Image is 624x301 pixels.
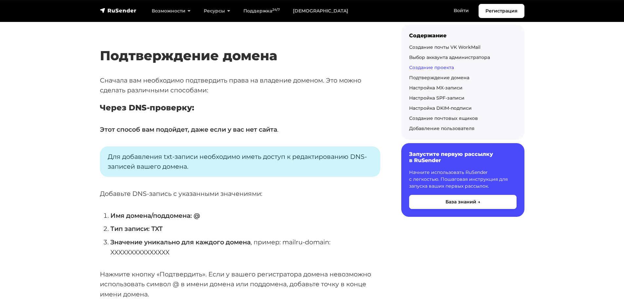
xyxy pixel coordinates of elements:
[100,125,277,133] strong: Этот способ вам подойдет, даже если у вас нет сайта
[110,238,251,246] strong: Значение уникально для каждого домена
[401,143,524,216] a: Запустите первую рассылку в RuSender Начните использовать RuSender с легкостью. Пошаговая инструк...
[100,75,380,95] p: Сначала вам необходимо подтвердить права на владение доменом. Это можно сделать различными способ...
[145,4,197,18] a: Возможности
[110,212,192,219] strong: Имя домена/поддомена:
[409,105,472,111] a: Настройка DKIM-подписи
[409,85,463,91] a: Настройка MX-записи
[409,44,481,50] a: Создание почты VK WorkMail
[100,7,137,14] img: RuSender
[447,4,475,17] a: Войти
[197,4,237,18] a: Ресурсы
[100,103,380,113] h5: Через DNS-проверку:
[100,28,380,64] h2: Подтверждение домена
[237,4,286,18] a: Поддержка24/7
[409,125,475,131] a: Добавление пользователя
[110,237,380,257] li: , пример: mailru-domain: ХХХХХХХХХХХХХХХ
[100,269,380,299] p: Нажмите кнопку «Подтвердить». Если у вашего регистратора домена невозможно использовать символ @ ...
[100,146,380,177] p: Для добавления txt-записи необходимо иметь доступ к редактированию DNS-записей вашего домена.
[286,4,355,18] a: [DEMOGRAPHIC_DATA]
[409,32,517,39] div: Содержание
[409,195,517,209] button: База знаний →
[194,212,200,219] strong: @
[479,4,524,18] a: Регистрация
[409,115,478,121] a: Создание почтовых ящиков
[409,75,469,81] a: Подтверждение домена
[272,8,280,12] sup: 24/7
[409,151,517,163] h6: Запустите первую рассылку в RuSender
[409,65,454,70] a: Создание проекта
[100,124,380,135] p: .
[110,225,163,233] strong: Тип записи: TXT
[409,95,464,101] a: Настройка SPF-записи
[409,54,490,60] a: Выбор аккаунта администратора
[100,189,380,199] p: Добавьте DNS-запись с указанными значениями:
[409,169,517,190] p: Начните использовать RuSender с легкостью. Пошаговая инструкция для запуска ваших первых рассылок.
